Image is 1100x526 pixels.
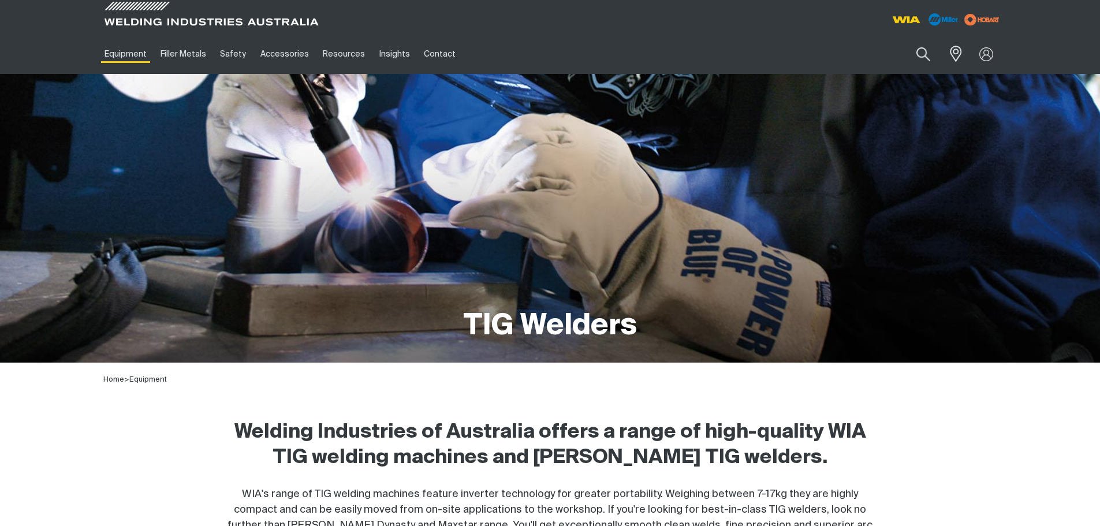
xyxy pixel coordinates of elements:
a: Resources [316,34,372,74]
button: Search products [904,40,943,68]
a: Accessories [253,34,316,74]
a: Filler Metals [154,34,213,74]
span: > [124,376,129,383]
a: Home [103,376,124,383]
a: Safety [213,34,253,74]
nav: Main [98,34,777,74]
h2: Welding Industries of Australia offers a range of high-quality WIA TIG welding machines and [PERS... [225,420,876,471]
a: Contact [417,34,463,74]
a: Equipment [129,376,167,383]
a: Equipment [98,34,154,74]
input: Product name or item number... [889,40,942,68]
img: miller [961,11,1003,28]
a: Insights [372,34,416,74]
h1: TIG Welders [463,308,637,345]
